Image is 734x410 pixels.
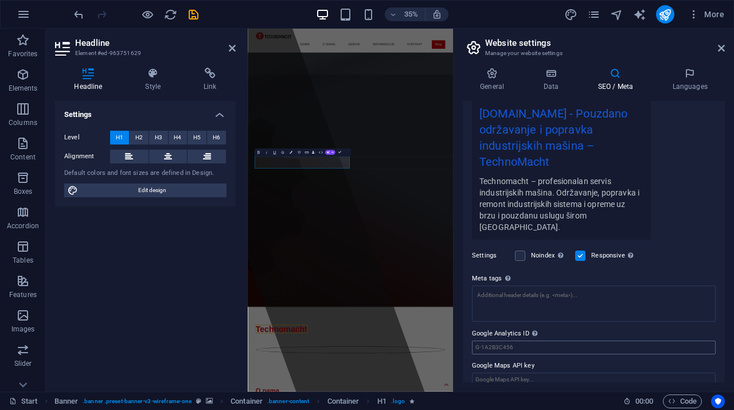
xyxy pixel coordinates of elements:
[7,221,39,231] p: Accordion
[655,68,725,92] h4: Languages
[54,395,79,408] span: Click to select. Double-click to edit
[163,7,177,21] button: reload
[55,101,236,122] h4: Settings
[485,48,702,58] h3: Manage your website settings
[55,68,126,92] h4: Headline
[9,290,37,299] p: Features
[193,131,201,145] span: H5
[149,131,168,145] button: H3
[485,38,725,48] h2: Website settings
[479,175,643,233] div: Technomacht – profesionalan servis industrijskih mašina. Održavanje, popravka i remont industrijs...
[72,8,85,21] i: Undo: change_data (Ctrl+Z)
[472,327,716,341] label: Google Analytics ID
[564,7,578,21] button: design
[187,8,200,21] i: Save (Ctrl+S)
[633,7,647,21] button: text_generator
[9,84,38,93] p: Elements
[658,8,671,21] i: Publish
[303,149,310,157] button: Link
[663,395,702,408] button: Code
[472,272,716,286] label: Meta tags
[83,395,192,408] span: . banner .preset-banner-v3-wireframe-one
[327,395,360,408] span: Click to select. Double-click to edit
[155,131,162,145] span: H3
[479,105,643,175] div: [DOMAIN_NAME] - Pouzdano održavanje i popravka industrijskih mašina – TechnoMacht
[391,395,405,408] span: . logo
[472,249,509,263] label: Settings
[206,398,213,404] i: This element contains a background
[9,395,38,408] a: Click to cancel selection. Double-click to open Pages
[188,131,206,145] button: H5
[8,49,37,58] p: Favorites
[564,8,577,21] i: Design (Ctrl+Alt+Y)
[331,151,334,154] span: AI
[656,5,674,24] button: publish
[267,395,309,408] span: . banner-content
[110,131,129,145] button: H1
[668,395,697,408] span: Code
[75,48,213,58] h3: Element #ed-963751629
[14,187,33,196] p: Boxes
[186,7,200,21] button: save
[64,150,110,163] label: Alignment
[135,131,143,145] span: H2
[174,131,181,145] span: H4
[75,38,236,48] h2: Headline
[231,395,263,408] span: Click to select. Double-click to edit
[295,149,302,157] button: Icons
[633,8,646,21] i: AI Writer
[54,395,415,408] nav: breadcrumb
[287,149,294,157] button: Colors
[185,68,236,92] h4: Link
[72,7,85,21] button: undo
[610,8,623,21] i: Navigator
[164,8,177,21] i: Reload page
[377,395,386,408] span: Click to select. Double-click to edit
[643,397,645,405] span: :
[130,131,149,145] button: H2
[635,395,653,408] span: 00 00
[64,183,227,197] button: Edit design
[580,68,655,92] h4: SEO / Meta
[610,7,624,21] button: navigator
[385,7,425,21] button: 35%
[64,131,110,145] label: Level
[591,249,637,263] label: Responsive
[140,7,154,21] button: Click here to leave preview mode and continue editing
[271,149,278,157] button: Underline (Ctrl+U)
[711,395,725,408] button: Usercentrics
[196,398,201,404] i: This element is a customizable preset
[13,256,33,265] p: Tables
[402,7,420,21] h6: 35%
[207,131,226,145] button: H6
[311,149,317,157] button: Data Bindings
[116,131,123,145] span: H1
[409,398,415,404] i: Element contains an animation
[684,5,729,24] button: More
[14,359,32,368] p: Slider
[10,153,36,162] p: Content
[213,131,220,145] span: H6
[472,359,716,373] label: Google Maps API key
[526,68,580,92] h4: Data
[263,149,270,157] button: Italic (Ctrl+I)
[169,131,188,145] button: H4
[472,341,716,354] input: G-1A2B3C456
[587,8,600,21] i: Pages (Ctrl+Alt+S)
[81,183,223,197] span: Edit design
[279,149,286,157] button: Strikethrough
[531,249,568,263] label: Noindex
[126,68,185,92] h4: Style
[688,9,724,20] span: More
[325,150,335,155] button: AI
[335,149,343,157] button: Confirm (Ctrl+⏎)
[9,118,37,127] p: Columns
[255,149,262,157] button: Bold (Ctrl+B)
[11,325,35,334] p: Images
[623,395,654,408] h6: Session time
[463,68,526,92] h4: General
[317,149,325,157] button: HTML
[432,9,442,19] i: On resize automatically adjust zoom level to fit chosen device.
[587,7,601,21] button: pages
[472,373,716,386] input: Google Maps API key...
